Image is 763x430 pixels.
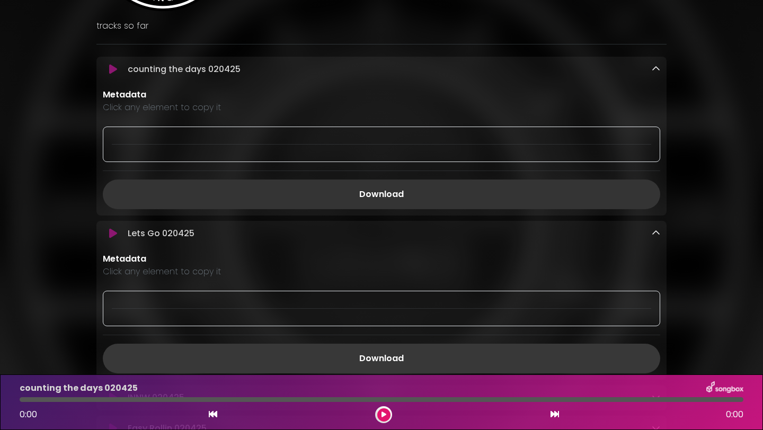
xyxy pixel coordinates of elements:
p: Lets Go 020425 [128,227,194,240]
p: counting the days 020425 [128,63,241,76]
a: Download [103,180,660,209]
img: songbox-logo-white.png [706,381,743,395]
p: tracks so far [96,20,667,32]
a: Download [103,344,660,373]
p: Click any element to copy it [103,101,660,114]
p: Metadata [103,253,660,265]
p: Click any element to copy it [103,265,660,278]
p: Metadata [103,88,660,101]
span: 0:00 [726,408,743,421]
span: 0:00 [20,408,37,420]
p: counting the days 020425 [20,382,138,395]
